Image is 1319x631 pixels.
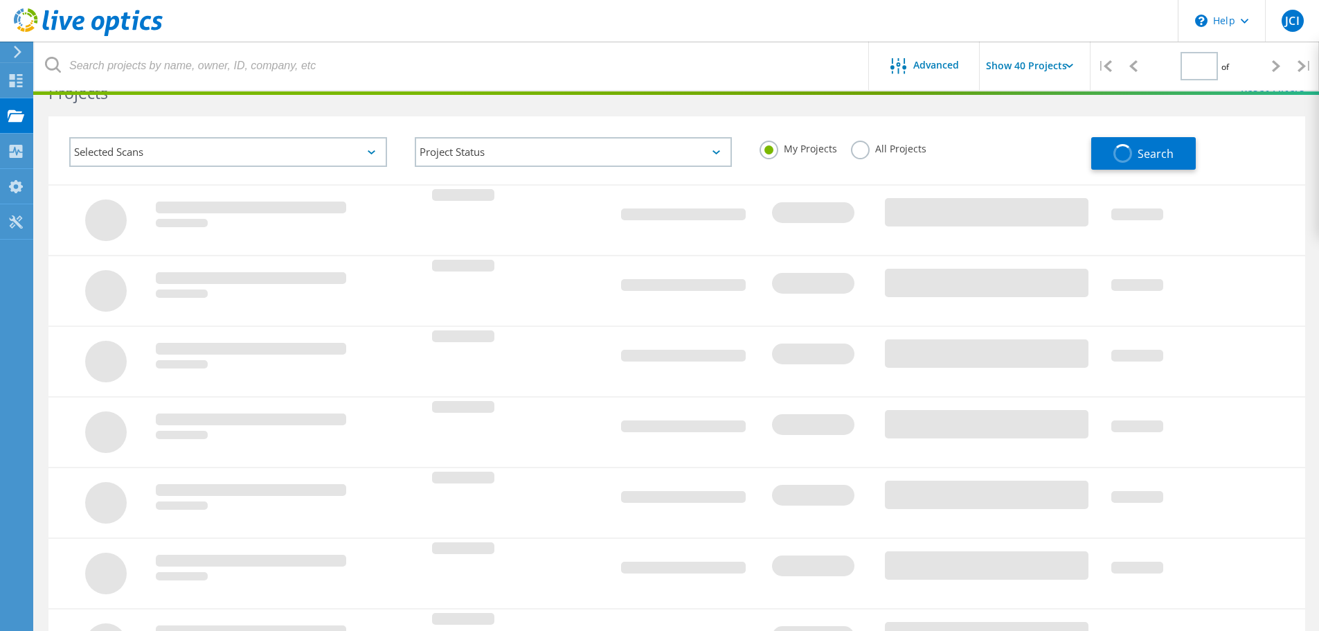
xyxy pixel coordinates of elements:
[913,60,959,70] span: Advanced
[760,141,837,154] label: My Projects
[851,141,926,154] label: All Projects
[35,42,870,90] input: Search projects by name, owner, ID, company, etc
[415,137,733,167] div: Project Status
[69,137,387,167] div: Selected Scans
[1285,15,1299,26] span: JCI
[1138,146,1174,161] span: Search
[1091,42,1119,91] div: |
[1195,15,1208,27] svg: \n
[1291,42,1319,91] div: |
[14,29,163,39] a: Live Optics Dashboard
[1091,137,1196,170] button: Search
[1221,61,1229,73] span: of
